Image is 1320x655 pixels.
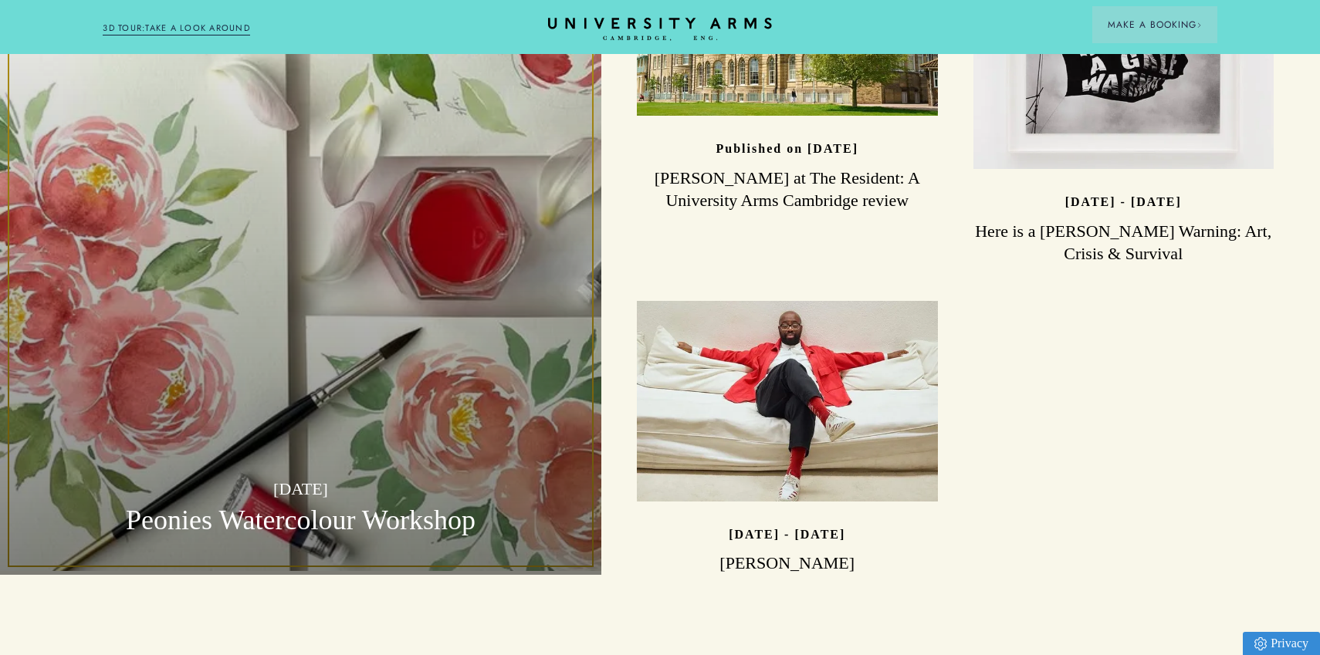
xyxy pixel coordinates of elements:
[36,502,566,539] h3: Peonies Watercolour Workshop
[716,142,858,155] p: Published on [DATE]
[729,528,845,541] p: [DATE] - [DATE]
[36,475,566,502] p: [DATE]
[973,220,1274,266] h3: Here is a [PERSON_NAME] Warning: Art, Crisis & Survival
[1196,22,1202,28] img: Arrow icon
[637,301,938,575] a: image-63efcffb29ce67d5b9b5c31fb65ce327b57d730d-750x563-jpg [DATE] - [DATE] [PERSON_NAME]
[1108,18,1202,32] span: Make a Booking
[548,18,772,42] a: Home
[1243,632,1320,655] a: Privacy
[103,22,250,35] a: 3D TOUR:TAKE A LOOK AROUND
[1254,637,1267,650] img: Privacy
[1092,6,1217,43] button: Make a BookingArrow icon
[637,167,938,213] h3: [PERSON_NAME] at The Resident: A University Arms Cambridge review
[1065,195,1182,208] p: [DATE] - [DATE]
[637,552,938,575] h3: [PERSON_NAME]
